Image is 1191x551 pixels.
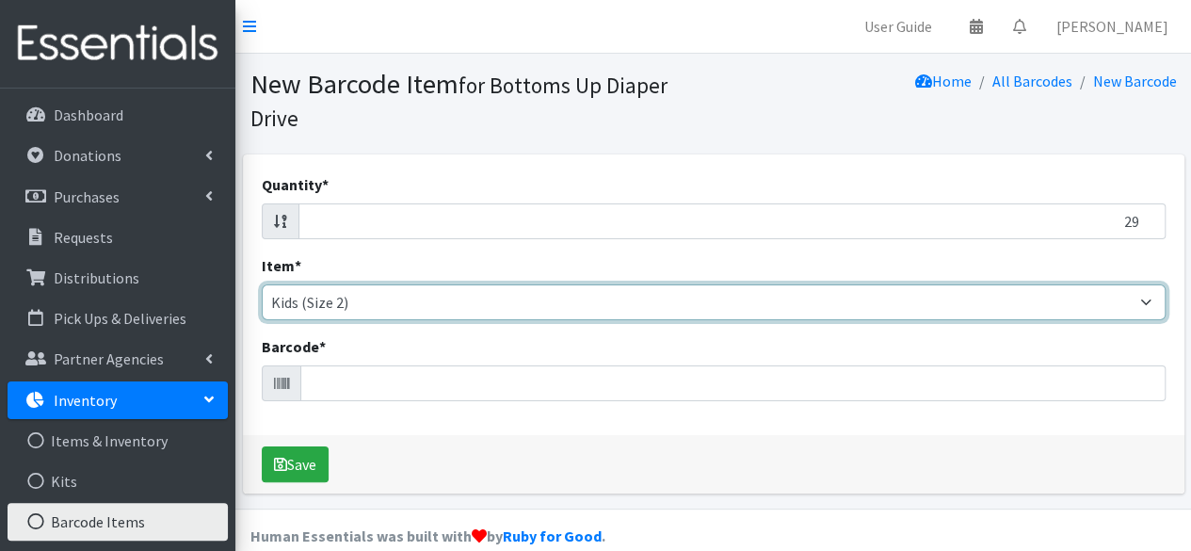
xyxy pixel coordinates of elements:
[262,335,326,358] label: Barcode
[295,256,301,275] abbr: required
[915,72,972,90] a: Home
[992,72,1072,90] a: All Barcodes
[503,527,602,545] a: Ruby for Good
[54,228,113,247] p: Requests
[8,259,228,297] a: Distributions
[319,337,326,356] abbr: required
[8,340,228,378] a: Partner Agencies
[250,68,707,133] h1: New Barcode Item
[250,72,668,132] small: for Bottoms Up Diaper Drive
[8,462,228,500] a: Kits
[8,503,228,541] a: Barcode Items
[54,187,120,206] p: Purchases
[8,300,228,337] a: Pick Ups & Deliveries
[1093,72,1177,90] a: New Barcode
[8,219,228,256] a: Requests
[54,309,186,328] p: Pick Ups & Deliveries
[849,8,947,45] a: User Guide
[54,391,117,410] p: Inventory
[54,146,121,165] p: Donations
[262,446,329,482] button: Save
[8,381,228,419] a: Inventory
[8,96,228,134] a: Dashboard
[262,254,301,277] label: Item
[8,12,228,75] img: HumanEssentials
[54,268,139,287] p: Distributions
[8,422,228,460] a: Items & Inventory
[1041,8,1183,45] a: [PERSON_NAME]
[54,105,123,124] p: Dashboard
[250,527,605,545] strong: Human Essentials was built with by .
[8,137,228,174] a: Donations
[262,173,329,196] label: Quantity
[54,349,164,368] p: Partner Agencies
[8,178,228,216] a: Purchases
[322,175,329,194] abbr: required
